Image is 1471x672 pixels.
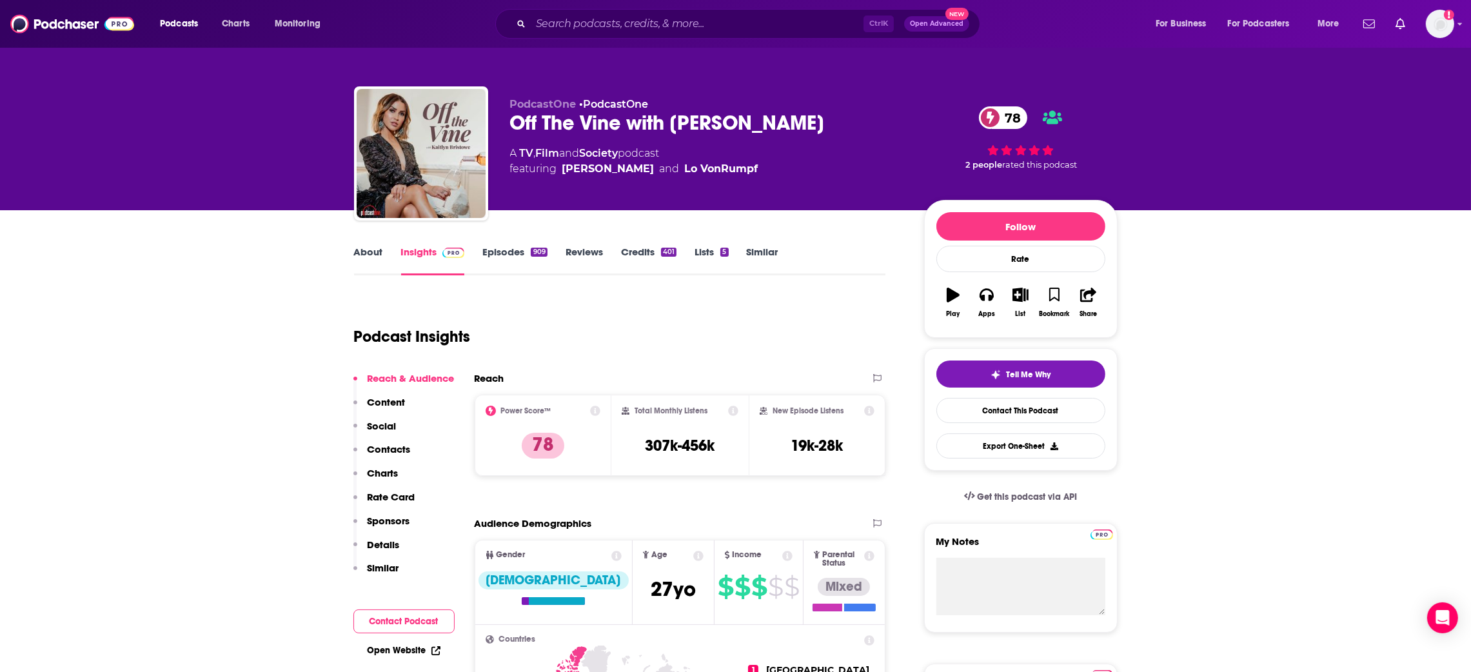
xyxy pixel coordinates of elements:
a: Reviews [566,246,603,275]
span: featuring [510,161,758,177]
button: Similar [353,562,399,586]
span: $ [768,577,783,597]
div: List [1016,310,1026,318]
p: Details [368,539,400,551]
h2: New Episode Listens [773,406,844,415]
a: Kaitlyn Bristowe [562,161,655,177]
p: Content [368,396,406,408]
span: 78 [992,106,1027,129]
div: [DEMOGRAPHIC_DATA] [479,571,629,589]
a: 78 [979,106,1027,129]
p: Sponsors [368,515,410,527]
button: Contacts [353,443,411,467]
div: Apps [978,310,995,318]
p: Rate Card [368,491,415,503]
img: Off The Vine with Kaitlyn Bristowe [357,89,486,218]
span: Countries [499,635,536,644]
span: New [945,8,969,20]
span: Open Advanced [910,21,963,27]
span: PodcastOne [510,98,577,110]
a: TV [520,147,534,159]
button: Contact Podcast [353,609,455,633]
span: 2 people [966,160,1003,170]
p: Contacts [368,443,411,455]
span: Parental Status [822,551,862,568]
button: Bookmark [1038,279,1071,326]
a: Charts [213,14,257,34]
button: Social [353,420,397,444]
span: 27 yo [651,577,696,602]
div: Open Intercom Messenger [1427,602,1458,633]
button: open menu [1308,14,1356,34]
p: Reach & Audience [368,372,455,384]
span: rated this podcast [1003,160,1078,170]
a: Pro website [1091,528,1113,540]
span: More [1318,15,1339,33]
button: Sponsors [353,515,410,539]
span: For Business [1156,15,1207,33]
p: Charts [368,467,399,479]
h3: 307k-456k [645,436,715,455]
a: Lists5 [695,246,728,275]
button: Play [936,279,970,326]
a: InsightsPodchaser Pro [401,246,465,275]
div: 909 [531,248,547,257]
h2: Audience Demographics [475,517,592,529]
img: Podchaser Pro [1091,529,1113,540]
button: Content [353,396,406,420]
div: A podcast [510,146,758,177]
div: 401 [661,248,676,257]
button: Share [1071,279,1105,326]
p: 78 [522,433,564,459]
button: Open AdvancedNew [904,16,969,32]
button: Reach & Audience [353,372,455,396]
button: Details [353,539,400,562]
div: 5 [720,248,728,257]
button: open menu [1219,14,1308,34]
div: Play [946,310,960,318]
span: • [580,98,649,110]
a: Contact This Podcast [936,398,1105,423]
span: Ctrl K [864,15,894,32]
span: $ [751,577,767,597]
a: PodcastOne [584,98,649,110]
div: 78 2 peoplerated this podcast [924,98,1118,178]
img: Podchaser - Follow, Share and Rate Podcasts [10,12,134,36]
div: Mixed [818,578,870,596]
a: Episodes909 [482,246,547,275]
div: Search podcasts, credits, & more... [508,9,992,39]
a: Show notifications dropdown [1358,13,1380,35]
h2: Power Score™ [501,406,551,415]
img: User Profile [1426,10,1454,38]
button: List [1003,279,1037,326]
span: Gender [497,551,526,559]
button: Follow [936,212,1105,241]
svg: Add a profile image [1444,10,1454,20]
a: Similar [747,246,778,275]
span: $ [718,577,733,597]
a: About [354,246,383,275]
span: , [534,147,536,159]
h3: 19k-28k [791,436,844,455]
span: Monitoring [275,15,321,33]
div: Lo VonRumpf [685,161,758,177]
a: Show notifications dropdown [1390,13,1410,35]
span: Tell Me Why [1006,370,1051,380]
span: and [660,161,680,177]
button: tell me why sparkleTell Me Why [936,361,1105,388]
button: open menu [266,14,337,34]
button: Show profile menu [1426,10,1454,38]
span: and [560,147,580,159]
button: Export One-Sheet [936,433,1105,459]
a: Film [536,147,560,159]
img: tell me why sparkle [991,370,1001,380]
span: $ [784,577,799,597]
h2: Total Monthly Listens [635,406,707,415]
a: Society [580,147,618,159]
span: Get this podcast via API [977,491,1077,502]
span: Age [651,551,667,559]
div: Share [1080,310,1097,318]
a: Credits401 [621,246,676,275]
